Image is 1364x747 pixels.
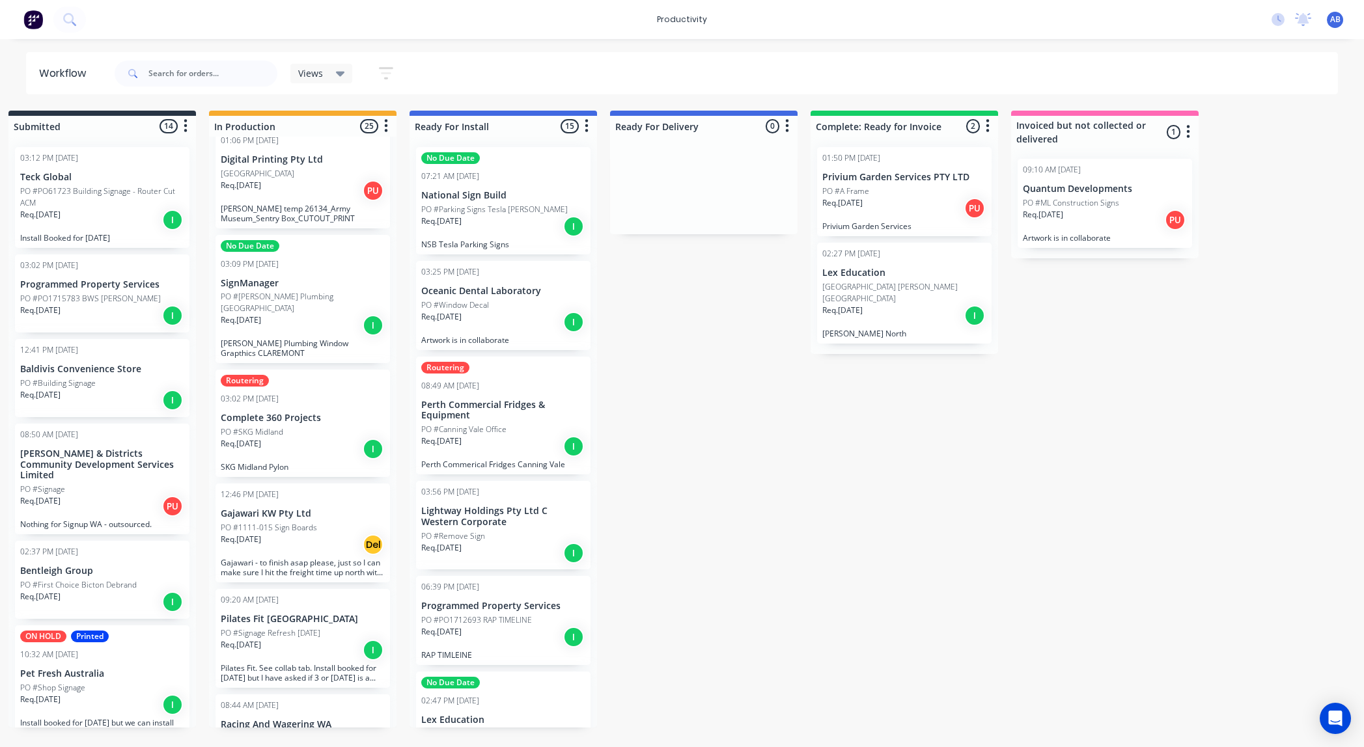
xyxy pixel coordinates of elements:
[20,649,78,660] div: 10:32 AM [DATE]
[363,534,383,555] div: Del
[221,438,261,450] p: Req. [DATE]
[216,235,390,364] div: No Due Date03:09 PM [DATE]SignManagerPO #[PERSON_NAME] Plumbing [GEOGRAPHIC_DATA]Req.[DATE]I[PERS...
[221,508,385,519] p: Gajawari KW Pty Ltd
[20,364,184,375] p: Baldivis Convenience Store
[421,362,469,373] div: Routering
[563,216,584,237] div: I
[221,413,385,424] p: Complete 360 Projects
[421,335,585,345] p: Artwork is in collaborate
[221,534,261,545] p: Req. [DATE]
[221,489,279,500] div: 12:46 PM [DATE]
[1023,197,1119,209] p: PO #ML Construction Signs
[421,601,585,612] p: Programmed Property Services
[20,185,184,209] p: PO #PO61723 Building Signage - Router Cut ACM
[221,291,385,314] p: PO #[PERSON_NAME] Plumbing [GEOGRAPHIC_DATA]
[221,135,279,146] div: 01:06 PM [DATE]
[221,180,261,191] p: Req. [DATE]
[20,483,65,495] p: PO #Signage
[20,377,96,389] p: PO #Building Signage
[822,185,869,197] p: PO #A Frame
[20,546,78,558] div: 02:37 PM [DATE]
[363,439,383,459] div: I
[15,625,189,742] div: ON HOLDPrinted10:32 AM [DATE]Pet Fresh AustraliaPO #Shop SignageReq.[DATE]IInstall booked for [DA...
[1320,703,1351,734] div: Open Intercom Messenger
[216,589,390,688] div: 09:20 AM [DATE]Pilates Fit [GEOGRAPHIC_DATA]PO #Signage Refresh [DATE]Req.[DATE]IPilates Fit. See...
[416,261,591,350] div: 03:25 PM [DATE]Oceanic Dental LaboratoryPO #Window DecalReq.[DATE]IArtwork is in collaborate
[23,10,43,29] img: Factory
[1023,233,1187,243] p: Artwork is in collaborate
[162,390,183,411] div: I
[421,459,585,469] p: Perth Commerical Fridges Canning Vale
[421,581,479,593] div: 06:39 PM [DATE]
[221,168,294,180] p: [GEOGRAPHIC_DATA]
[421,215,462,227] p: Req. [DATE]
[20,565,184,577] p: Bentleigh Group
[421,311,462,323] p: Req. [DATE]
[416,357,591,475] div: Routering08:49 AM [DATE]Perth Commercial Fridges & EquipmentPO #Canning Vale OfficeReq.[DATE]IPer...
[563,436,584,457] div: I
[1330,14,1341,25] span: AB
[421,714,585,726] p: Lex Education
[421,204,568,215] p: PO #Parking Signs Tesla [PERSON_NAME]
[20,172,184,183] p: Teck Global
[421,542,462,554] p: Req. [DATE]
[20,448,184,481] p: [PERSON_NAME] & Districts Community Development Services Limited
[817,243,992,344] div: 02:27 PM [DATE]Lex Education[GEOGRAPHIC_DATA] [PERSON_NAME][GEOGRAPHIC_DATA]Req.[DATE]I[PERSON_NA...
[822,152,880,164] div: 01:50 PM [DATE]
[421,286,585,297] p: Oceanic Dental Laboratory
[363,180,383,201] div: PU
[15,424,189,534] div: 08:50 AM [DATE][PERSON_NAME] & Districts Community Development Services LimitedPO #SignageReq.[DA...
[421,695,479,707] div: 02:47 PM [DATE]
[20,260,78,271] div: 03:02 PM [DATE]
[822,248,880,260] div: 02:27 PM [DATE]
[71,631,109,642] div: Printed
[221,204,385,223] p: [PERSON_NAME] temp 26134_Army Museum_Sentry Box_CUTOUT_PRINT
[20,152,78,164] div: 03:12 PM [DATE]
[221,240,279,252] div: No Due Date
[15,339,189,417] div: 12:41 PM [DATE]Baldivis Convenience StorePO #Building SignageReq.[DATE]I
[363,315,383,336] div: I
[20,694,61,705] p: Req. [DATE]
[20,718,184,737] p: Install booked for [DATE] but we can install anytime from now so if its ready early, we will put ...
[421,266,479,278] div: 03:25 PM [DATE]
[421,650,585,660] p: RAP TIMLEINE
[15,147,189,248] div: 03:12 PM [DATE]Teck GlobalPO #PO61723 Building Signage - Router Cut ACMReq.[DATE]IInstall Booked ...
[216,483,390,582] div: 12:46 PM [DATE]Gajawari KW Pty LtdPO #1111-015 Sign BoardsReq.[DATE]DelGajawari - to finish asap ...
[416,147,591,254] div: No Due Date07:21 AM [DATE]National Sign BuildPO #Parking Signs Tesla [PERSON_NAME]Req.[DATE]INSB ...
[363,640,383,660] div: I
[221,614,385,625] p: Pilates Fit [GEOGRAPHIC_DATA]
[563,627,584,647] div: I
[221,558,385,577] p: Gajawari - to finish asap please, just so I can make sure I hit the freight time up north with GM...
[221,627,320,639] p: PO #Signage Refresh [DATE]
[421,424,507,435] p: PO #Canning Vale Office
[221,719,385,730] p: Racing And Wagering WA
[221,314,261,326] p: Req. [DATE]
[15,541,189,619] div: 02:37 PM [DATE]Bentleigh GroupPO #First Choice Bicton DebrandReq.[DATE]I
[421,239,585,249] p: NSB Tesla Parking Signs
[1023,164,1081,176] div: 09:10 AM [DATE]
[421,380,479,392] div: 08:49 AM [DATE]
[416,576,591,665] div: 06:39 PM [DATE]Programmed Property ServicesPO #PO1712693 RAP TIMELINEReq.[DATE]IRAP TIMLEINE
[817,147,992,236] div: 01:50 PM [DATE]Privium Garden Services PTY LTDPO #A FrameReq.[DATE]PUPrivium Garden Services
[221,375,269,387] div: Routering
[1023,183,1187,195] p: Quantum Developments
[20,429,78,441] div: 08:50 AM [DATE]
[964,198,985,219] div: PU
[822,281,986,305] p: [GEOGRAPHIC_DATA] [PERSON_NAME][GEOGRAPHIC_DATA]
[650,10,714,29] div: productivity
[221,258,279,270] div: 03:09 PM [DATE]
[421,486,479,498] div: 03:56 PM [DATE]
[221,278,385,289] p: SignManager
[822,221,986,231] p: Privium Garden Services
[162,496,183,517] div: PU
[221,699,279,711] div: 08:44 AM [DATE]
[20,344,78,356] div: 12:41 PM [DATE]
[421,530,485,542] p: PO #Remove Sign
[421,299,489,311] p: PO #Window Decal
[15,254,189,333] div: 03:02 PM [DATE]Programmed Property ServicesPO #PO1715783 BWS [PERSON_NAME]Req.[DATE]I
[148,61,277,87] input: Search for orders...
[298,66,323,80] span: Views
[162,305,183,326] div: I
[20,519,184,529] p: Nothing for Signup WA - outsourced.
[20,293,161,305] p: PO #PO1715783 BWS [PERSON_NAME]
